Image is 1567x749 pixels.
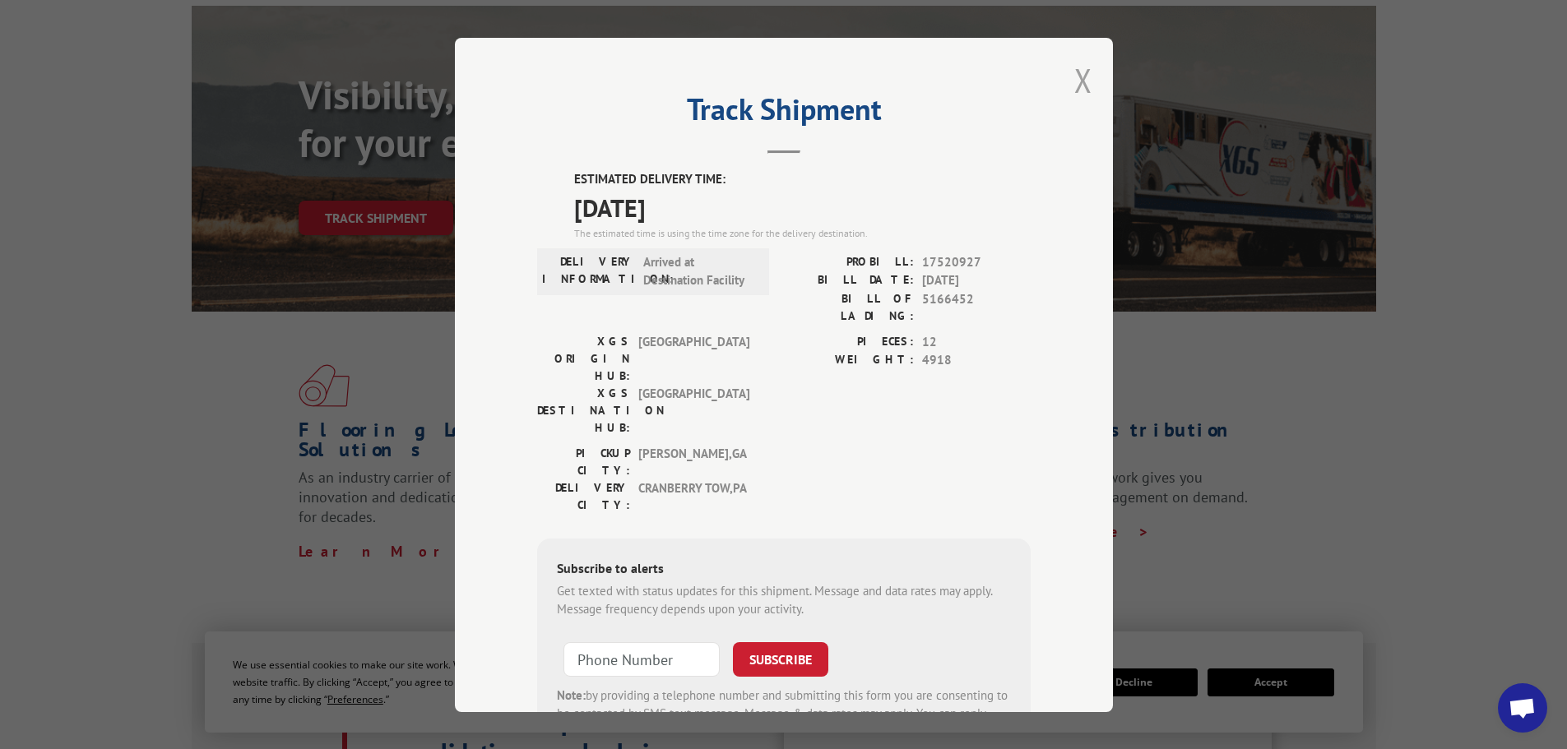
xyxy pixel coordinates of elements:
label: PIECES: [784,332,914,351]
span: 5166452 [922,289,1031,324]
a: Open chat [1498,683,1547,733]
span: 17520927 [922,252,1031,271]
label: XGS DESTINATION HUB: [537,384,630,436]
span: 12 [922,332,1031,351]
button: SUBSCRIBE [733,641,828,676]
span: CRANBERRY TOW , PA [638,479,749,513]
span: [PERSON_NAME] , GA [638,444,749,479]
h2: Track Shipment [537,98,1031,129]
span: Arrived at Destination Facility [643,252,754,289]
div: by providing a telephone number and submitting this form you are consenting to be contacted by SM... [557,686,1011,742]
div: The estimated time is using the time zone for the delivery destination. [574,225,1031,240]
label: ESTIMATED DELIVERY TIME: [574,170,1031,189]
button: Close modal [1074,58,1092,102]
label: WEIGHT: [784,351,914,370]
label: DELIVERY CITY: [537,479,630,513]
strong: Note: [557,687,586,702]
label: BILL OF LADING: [784,289,914,324]
span: 4918 [922,351,1031,370]
label: PROBILL: [784,252,914,271]
input: Phone Number [563,641,720,676]
label: BILL DATE: [784,271,914,290]
span: [GEOGRAPHIC_DATA] [638,332,749,384]
span: [DATE] [922,271,1031,290]
span: [DATE] [574,188,1031,225]
span: [GEOGRAPHIC_DATA] [638,384,749,436]
div: Get texted with status updates for this shipment. Message and data rates may apply. Message frequ... [557,581,1011,618]
label: PICKUP CITY: [537,444,630,479]
label: XGS ORIGIN HUB: [537,332,630,384]
div: Subscribe to alerts [557,557,1011,581]
label: DELIVERY INFORMATION: [542,252,635,289]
